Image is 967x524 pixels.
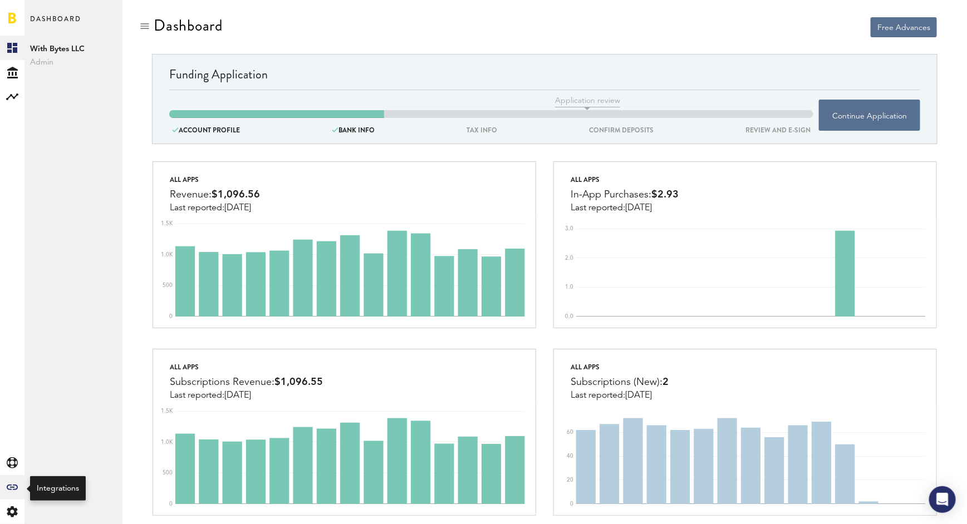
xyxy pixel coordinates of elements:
[161,439,173,445] text: 1.0K
[170,374,323,390] div: Subscriptions Revenue:
[567,453,573,459] text: 40
[169,124,243,136] div: ACCOUNT PROFILE
[170,390,323,401] div: Last reported:
[571,173,679,186] div: All apps
[586,124,656,136] div: confirm deposits
[161,221,173,226] text: 1.5K
[662,377,669,387] span: 2
[819,100,920,131] button: Continue Application
[567,429,573,435] text: 60
[570,501,573,507] text: 0
[170,360,323,374] div: All apps
[30,42,117,56] span: With Bytes LLC
[37,483,79,494] div: Integrations
[161,252,173,258] text: 1.0K
[30,56,117,69] span: Admin
[154,17,223,34] div: Dashboard
[170,186,260,203] div: Revenue:
[625,391,652,400] span: [DATE]
[871,17,937,37] button: Free Advances
[571,186,679,203] div: In-App Purchases:
[224,391,251,400] span: [DATE]
[571,203,679,213] div: Last reported:
[571,360,669,374] div: All apps
[212,190,260,200] span: $1,096.56
[651,190,679,200] span: $2.93
[169,66,920,90] div: Funding Application
[169,501,173,507] text: 0
[625,204,652,212] span: [DATE]
[23,8,63,18] span: Support
[555,95,620,107] span: Application review
[170,173,260,186] div: All apps
[170,203,260,213] div: Last reported:
[571,390,669,401] div: Last reported:
[567,477,573,483] text: 20
[565,255,573,261] text: 2.0
[743,124,813,136] div: REVIEW AND E-SIGN
[161,408,173,414] text: 1.5K
[163,283,173,289] text: 500
[169,314,173,319] text: 0
[929,486,956,513] div: Open Intercom Messenger
[274,377,323,387] span: $1,096.55
[565,285,573,290] text: 1.0
[565,226,573,231] text: 3.0
[329,124,377,136] div: BANK INFO
[464,124,500,136] div: tax info
[571,374,669,390] div: Subscriptions (New):
[30,12,81,36] span: Dashboard
[565,314,573,319] text: 0.0
[163,470,173,476] text: 500
[224,204,251,212] span: [DATE]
